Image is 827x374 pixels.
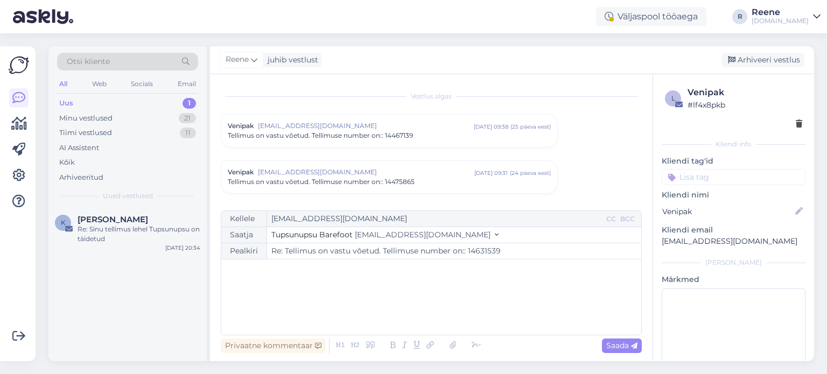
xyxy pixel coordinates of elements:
div: Kliendi info [662,139,805,149]
div: Email [176,77,198,91]
span: K [61,218,66,227]
div: Uus [59,98,73,109]
div: R [732,9,747,24]
div: Reene [752,8,809,17]
span: [EMAIL_ADDRESS][DOMAIN_NAME] [355,230,490,239]
div: [PERSON_NAME] [662,258,805,267]
div: Vestlus algas [221,91,642,101]
div: [DATE] 09:31 [474,169,508,177]
span: Tellimus on vastu võetud. Tellimuse number on:: 14475865 [228,177,415,187]
div: CC [604,214,618,224]
button: Tupsunupsu Barefoot [EMAIL_ADDRESS][DOMAIN_NAME] [271,229,499,241]
input: Lisa tag [662,169,805,185]
span: l [671,94,675,102]
span: Venipak [228,167,254,177]
div: Väljaspool tööaega [596,7,706,26]
div: Arhiveeritud [59,172,103,183]
div: # lf4x8pkb [688,99,802,111]
span: [EMAIL_ADDRESS][DOMAIN_NAME] [258,121,474,131]
div: Pealkiri [221,243,267,259]
div: 1 [183,98,196,109]
span: [EMAIL_ADDRESS][DOMAIN_NAME] [258,167,474,177]
div: Kõik [59,157,75,168]
span: Tellimus on vastu võetud. Tellimuse number on:: 14467139 [228,131,413,140]
span: Saada [606,341,637,350]
div: AI Assistent [59,143,99,153]
div: Web [90,77,109,91]
div: [DATE] 20:34 [165,244,200,252]
div: juhib vestlust [263,54,318,66]
span: Venipak [228,121,254,131]
div: All [57,77,69,91]
div: Re: Sinu tellimus lehel Tupsunupsu on täidetud [78,224,200,244]
div: Minu vestlused [59,113,113,124]
p: Kliendi tag'id [662,156,805,167]
p: Kliendi email [662,224,805,236]
div: Saatja [221,227,267,243]
div: ( 25 päeva eest ) [510,123,551,131]
p: Märkmed [662,274,805,285]
div: Privaatne kommentaar [221,338,326,353]
p: Kliendi nimi [662,189,805,201]
span: Kati Valvik [78,215,148,224]
div: Kellele [221,211,267,227]
input: Recepient... [267,211,604,227]
span: Uued vestlused [103,191,153,201]
div: BCC [618,214,637,224]
div: Socials [129,77,155,91]
div: ( 24 päeva eest ) [510,169,551,177]
span: Tupsunupsu Barefoot [271,230,353,239]
div: Arhiveeri vestlus [721,53,804,67]
div: 21 [179,113,196,124]
input: Lisa nimi [662,206,793,217]
div: Tiimi vestlused [59,128,112,138]
a: Reene[DOMAIN_NAME] [752,8,821,25]
div: [DATE] 09:38 [474,123,508,131]
img: Askly Logo [9,55,29,75]
p: [EMAIL_ADDRESS][DOMAIN_NAME] [662,236,805,247]
div: 11 [180,128,196,138]
div: [DOMAIN_NAME] [752,17,809,25]
input: Write subject here... [267,243,641,259]
div: Venipak [688,86,802,99]
span: Otsi kliente [67,56,110,67]
span: Reene [226,54,249,66]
